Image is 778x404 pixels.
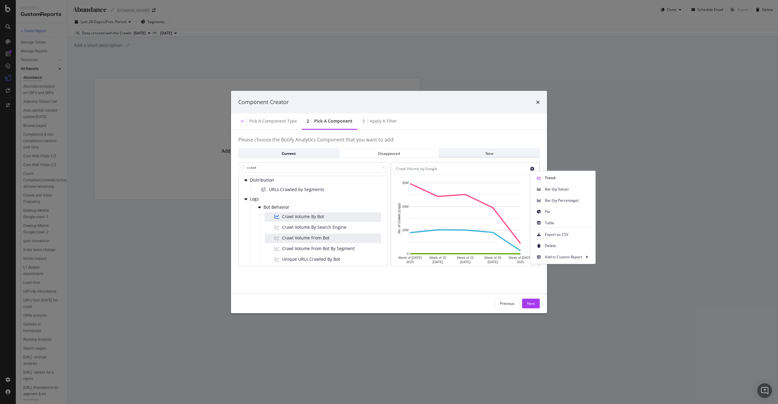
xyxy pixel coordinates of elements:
[282,224,346,230] span: Crawl Volume By Search Engine
[396,180,534,269] svg: A chart.
[263,205,291,210] span: Bot Behavior
[398,256,422,259] text: Week of [DATE]
[397,203,401,234] text: No. of Crawls (Logs)
[495,298,520,308] button: Previous
[362,118,365,124] div: 3
[238,162,387,173] input: Name of the Botify Component
[396,165,437,172] div: Crawl Volume by Google
[545,232,590,237] span: Export as CSV
[545,186,590,192] span: Bar (by Value)
[238,98,289,106] div: Component Creator
[500,301,515,306] div: Previous
[487,260,498,264] text: [DATE]
[402,205,408,208] text: 20M
[407,252,408,256] text: 0
[460,260,471,264] text: [DATE]
[432,260,443,264] text: [DATE]
[439,148,540,158] button: New
[545,243,590,249] span: Delete
[429,256,446,259] text: Week of 15
[282,246,355,252] span: Crawl Volume From Bot By Segment
[238,137,540,148] h4: Please choose the Botify Analytics Component that you want to add:
[282,256,340,262] span: Unique URLs Crawled By Bot
[484,256,501,259] text: Week of 29
[307,118,309,124] div: 2
[545,175,590,181] span: Trend
[517,260,524,264] text: 2025
[249,118,297,124] div: Pick a Component type
[522,298,540,308] button: Next
[370,118,397,124] div: Apply a Filter
[269,186,324,193] span: URLs Crawled by Segments
[545,198,590,203] span: Bar (by Percentage)
[536,98,540,106] div: times
[545,209,590,214] span: Pie
[545,220,590,226] span: Table
[231,91,547,313] div: modal
[250,197,277,202] span: Logs
[344,151,434,156] div: Disappeared
[527,301,535,306] div: Next
[282,235,329,241] span: Crawl Volume From Bot
[282,214,324,220] span: Crawl Volume By Bot
[238,148,339,158] button: Current
[402,228,408,232] text: 10M
[406,260,414,264] text: 2025
[402,181,408,185] text: 30M
[314,118,353,124] div: Pick a Component
[243,151,334,156] div: Current
[509,256,532,259] text: Week of [DATE]
[444,151,535,156] div: New
[250,178,277,183] span: Distribution
[457,256,473,259] text: Week of 22
[339,148,439,158] button: Disappeared
[545,254,582,260] span: Add to Custom Report
[757,383,772,398] div: Open Intercom Messenger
